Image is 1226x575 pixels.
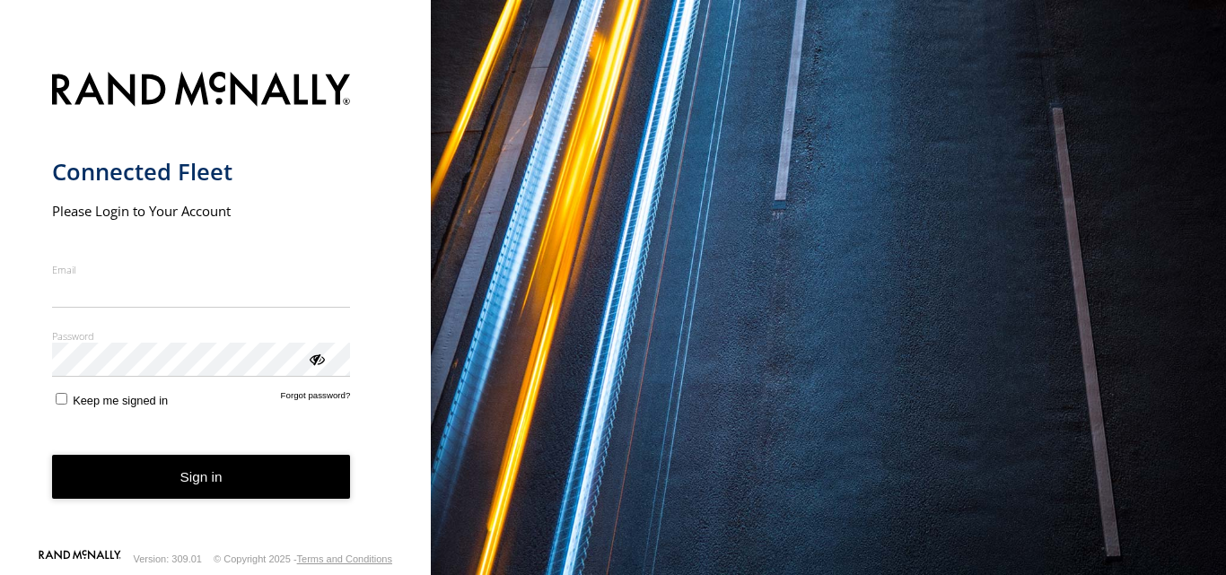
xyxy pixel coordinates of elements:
[281,390,351,407] a: Forgot password?
[39,550,121,568] a: Visit our Website
[134,553,202,564] div: Version: 309.01
[297,553,392,564] a: Terms and Conditions
[73,394,168,407] span: Keep me signed in
[56,393,67,405] input: Keep me signed in
[52,263,351,276] label: Email
[52,61,380,548] form: main
[52,202,351,220] h2: Please Login to Your Account
[52,68,351,114] img: Rand McNally
[52,329,351,343] label: Password
[52,157,351,187] h1: Connected Fleet
[52,455,351,499] button: Sign in
[214,553,392,564] div: © Copyright 2025 -
[307,349,325,367] div: ViewPassword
